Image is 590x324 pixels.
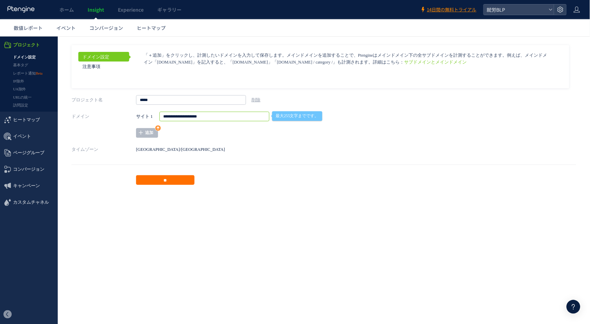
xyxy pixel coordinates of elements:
[89,24,123,31] span: コンバージョン
[252,61,260,66] a: 削除
[13,141,40,158] span: キャンペーン
[56,24,76,31] span: イベント
[404,23,467,28] a: サブドメインとメインドメイン
[71,75,136,85] label: ドメイン
[14,24,43,31] span: 数値レポート
[13,75,40,92] span: ヒートマップ
[485,4,546,15] span: 就労BLP
[78,15,129,25] a: ドメイン設定
[136,111,225,115] span: [GEOGRAPHIC_DATA]/[GEOGRAPHIC_DATA]
[136,75,153,85] strong: サイト 1
[13,0,40,17] span: プロジェクト
[427,7,477,13] span: 14日間の無料トライアル
[144,15,551,29] p: 「＋追加」をクリックし、計測したいドメインを入力して保存します。メインドメインを追加することで、Ptengineはメインドメイン下の全サブドメインを計測することができます。例えば、メインドメイン...
[71,59,136,68] label: プロジェクト名
[13,158,49,174] span: カスタムチャネル
[157,6,181,13] span: ギャラリー
[136,92,158,101] a: 追加
[78,25,129,35] a: 注意事項
[88,6,104,13] span: Insight
[59,6,74,13] span: ホーム
[13,108,44,125] span: ページグループ
[13,92,31,108] span: イベント
[71,108,136,118] label: タイムゾーン
[118,6,144,13] span: Experience
[272,75,322,85] span: 最大255文字までです。
[13,125,44,141] span: コンバージョン
[137,24,166,31] span: ヒートマップ
[420,7,477,13] a: 14日間の無料トライアル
